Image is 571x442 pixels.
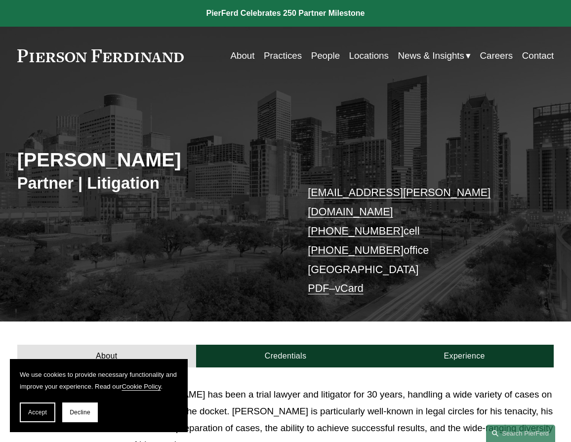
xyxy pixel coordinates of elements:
[375,345,554,368] a: Experience
[17,148,285,172] h2: [PERSON_NAME]
[311,46,340,65] a: People
[10,359,188,432] section: Cookie banner
[480,46,513,65] a: Careers
[17,345,196,368] a: About
[196,345,375,368] a: Credentials
[308,225,404,237] a: [PHONE_NUMBER]
[308,282,329,294] a: PDF
[335,282,363,294] a: vCard
[522,46,554,65] a: Contact
[20,369,178,393] p: We use cookies to provide necessary functionality and improve your experience. Read our .
[230,46,254,65] a: About
[264,46,302,65] a: Practices
[17,173,285,193] h3: Partner | Litigation
[28,409,47,416] span: Accept
[70,409,90,416] span: Decline
[486,425,555,442] a: Search this site
[398,46,471,65] a: folder dropdown
[122,383,161,390] a: Cookie Policy
[308,187,490,218] a: [EMAIL_ADDRESS][PERSON_NAME][DOMAIN_NAME]
[398,47,464,64] span: News & Insights
[349,46,389,65] a: Locations
[20,402,55,422] button: Accept
[308,183,531,298] p: cell office [GEOGRAPHIC_DATA] –
[308,244,404,256] a: [PHONE_NUMBER]
[62,402,98,422] button: Decline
